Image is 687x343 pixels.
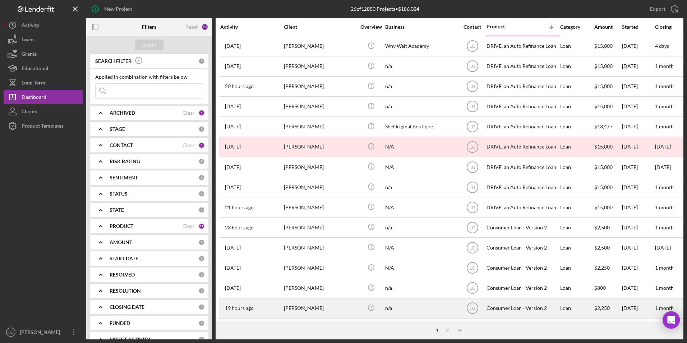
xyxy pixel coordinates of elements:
[469,145,475,150] text: LG
[225,63,241,69] time: 2025-07-29 18:36
[284,37,356,56] div: [PERSON_NAME]
[622,157,654,177] div: [DATE]
[655,63,674,69] time: 1 month
[622,117,654,136] div: [DATE]
[22,104,37,120] div: Clients
[594,279,621,298] div: $800
[655,204,674,210] time: 1 month
[110,288,141,294] b: RESOLUTION
[594,238,621,257] div: $2,500
[594,198,621,217] div: $15,000
[655,244,671,251] time: [DATE]
[284,238,356,257] div: [PERSON_NAME]
[385,238,457,257] div: N/A
[4,90,83,104] a: Dashboard
[198,207,205,213] div: 0
[22,18,39,34] div: Activity
[4,18,83,32] button: Activity
[95,74,203,80] div: Applied in combination with filters below
[655,184,674,190] time: 1 month
[225,104,241,109] time: 2025-08-07 16:44
[663,311,680,329] div: Open Intercom Messenger
[284,57,356,76] div: [PERSON_NAME]
[185,24,198,30] div: Reset
[487,77,558,96] div: DRIVE, an Auto Refinance Loan
[560,319,594,338] div: Loan
[487,117,558,136] div: DRIVE, an Auto Refinance Loan
[198,58,205,64] div: 0
[622,198,654,217] div: [DATE]
[385,37,457,56] div: Why Wait Academy
[22,76,45,92] div: Long-Term
[225,245,241,251] time: 2025-08-06 19:32
[142,24,156,30] b: Filters
[469,84,475,89] text: LG
[655,164,671,170] time: [DATE]
[4,76,83,90] button: Long-Term
[110,320,130,326] b: FUNDED
[560,97,594,116] div: Loan
[594,319,621,338] div: $2,250
[284,198,356,217] div: [PERSON_NAME]
[110,272,135,278] b: RESOLVED
[622,24,654,30] div: Started
[655,143,671,150] time: [DATE]
[95,58,132,64] b: SEARCH FILTER
[594,218,621,237] div: $2,500
[110,110,135,116] b: ARCHIVED
[198,223,205,229] div: 11
[469,286,475,291] text: LG
[560,259,594,278] div: Loan
[4,47,83,61] button: Grants
[284,137,356,156] div: [PERSON_NAME]
[487,178,558,197] div: DRIVE, an Auto Refinance Loan
[469,266,475,271] text: LG
[622,218,654,237] div: [DATE]
[459,24,486,30] div: Contact
[183,223,195,229] div: Clear
[22,90,46,106] div: Dashboard
[650,2,665,16] div: Export
[385,198,457,217] div: N/A
[284,157,356,177] div: [PERSON_NAME]
[284,97,356,116] div: [PERSON_NAME]
[487,279,558,298] div: Consumer Loan - Version 2
[201,23,208,31] div: 13
[487,238,558,257] div: Consumer Loan - Version 2
[469,225,475,230] text: LG
[198,110,205,116] div: 1
[4,104,83,119] a: Clients
[198,158,205,165] div: 0
[385,117,457,136] div: SheOriginal Boutique
[487,259,558,278] div: Consumer Loan - Version 2
[622,178,654,197] div: [DATE]
[22,32,34,49] div: Loans
[469,44,475,49] text: LG
[385,218,457,237] div: n/a
[110,142,133,148] b: CONTACT
[594,77,621,96] div: $15,000
[560,218,594,237] div: Loan
[622,238,654,257] div: [DATE]
[442,328,452,333] div: 2
[655,123,674,129] time: 1 month
[655,285,674,291] time: 1 month
[622,57,654,76] div: [DATE]
[487,218,558,237] div: Consumer Loan - Version 2
[655,305,674,311] time: 1 month
[594,178,621,197] div: $15,000
[560,157,594,177] div: Loan
[110,159,140,164] b: RISK RATING
[560,117,594,136] div: Loan
[4,61,83,76] a: Educational
[655,224,674,230] time: 1 month
[9,330,13,334] text: LG
[469,306,475,311] text: LG
[110,207,124,213] b: STATE
[22,119,64,135] div: Product Templates
[225,184,241,190] time: 2025-07-30 22:03
[560,77,594,96] div: Loan
[284,259,356,278] div: [PERSON_NAME]
[487,299,558,318] div: Consumer Loan - Version 2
